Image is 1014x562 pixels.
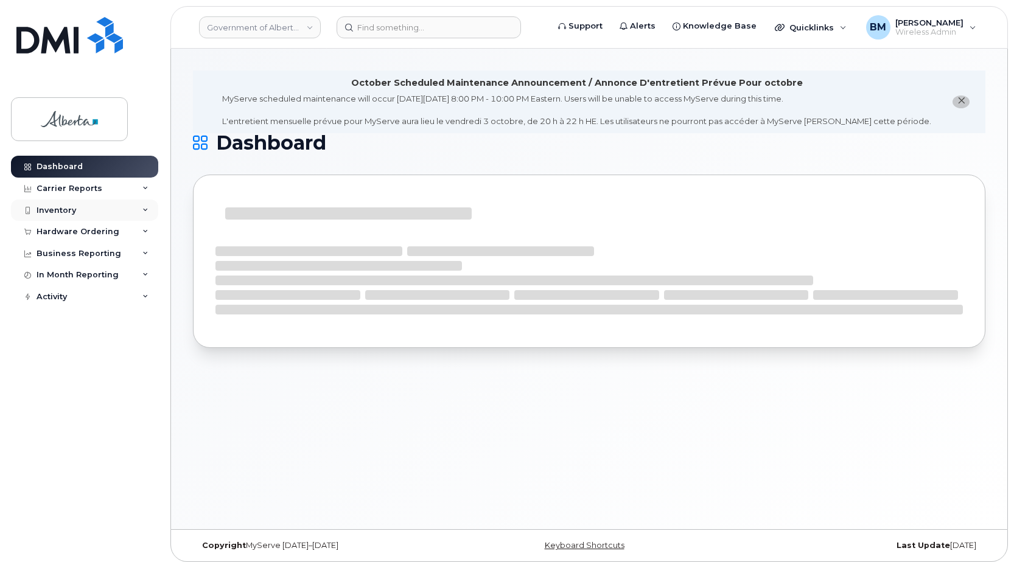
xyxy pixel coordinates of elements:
[953,95,970,108] button: close notification
[193,541,457,550] div: MyServe [DATE]–[DATE]
[202,541,246,550] strong: Copyright
[216,134,326,152] span: Dashboard
[897,541,950,550] strong: Last Update
[721,541,985,550] div: [DATE]
[351,77,803,89] div: October Scheduled Maintenance Announcement / Annonce D'entretient Prévue Pour octobre
[222,93,931,127] div: MyServe scheduled maintenance will occur [DATE][DATE] 8:00 PM - 10:00 PM Eastern. Users will be u...
[545,541,624,550] a: Keyboard Shortcuts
